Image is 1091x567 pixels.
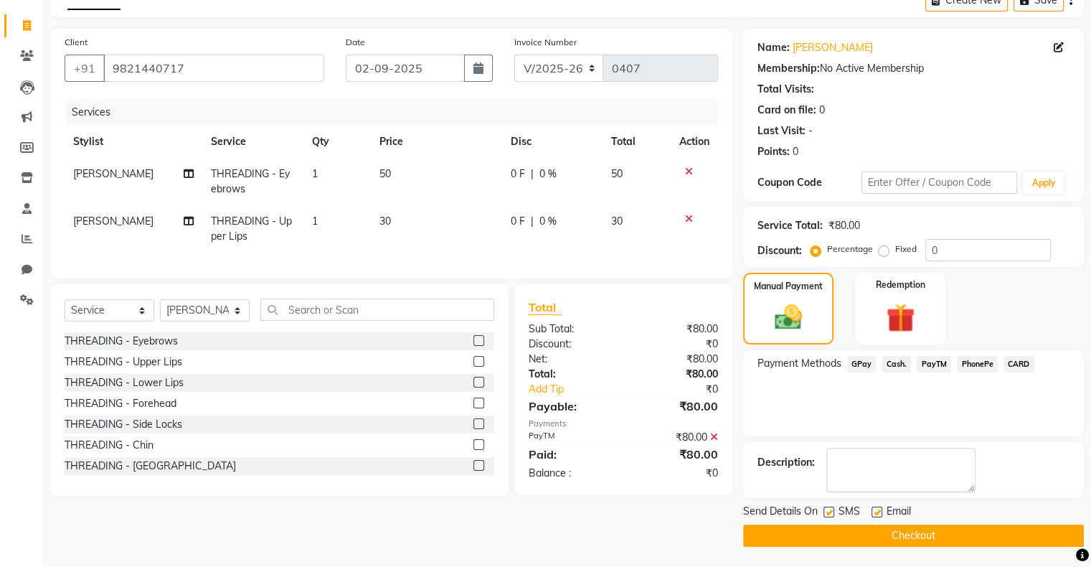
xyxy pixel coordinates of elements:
[757,175,861,190] div: Coupon Code
[531,214,534,229] span: |
[518,382,641,397] a: Add Tip
[260,299,494,321] input: Search or Scan
[611,215,623,228] span: 30
[754,280,823,293] label: Manual Payment
[743,525,1084,547] button: Checkout
[917,356,951,372] span: PayTM
[847,356,877,372] span: GPay
[65,36,88,49] label: Client
[518,367,623,382] div: Total:
[793,144,798,159] div: 0
[502,126,603,158] th: Disc
[539,167,557,182] span: 0 %
[531,167,534,182] span: |
[312,167,318,180] span: 1
[539,214,557,229] span: 0 %
[518,430,623,445] div: PayTM
[882,356,911,372] span: Cash.
[819,103,825,118] div: 0
[743,504,818,522] span: Send Details On
[757,218,823,233] div: Service Total:
[514,36,577,49] label: Invoice Number
[757,356,841,371] span: Payment Methods
[379,167,391,180] span: 50
[518,466,623,481] div: Balance :
[623,352,729,367] div: ₹80.00
[346,36,365,49] label: Date
[828,218,860,233] div: ₹80.00
[766,301,811,333] img: _cash.svg
[877,300,924,336] img: _gift.svg
[202,126,303,158] th: Service
[808,123,813,139] div: -
[518,337,623,352] div: Discount:
[623,322,729,337] div: ₹80.00
[65,438,154,453] div: THREADING - Chin
[511,214,525,229] span: 0 F
[211,215,292,243] span: THREADING - Upper Lips
[887,504,911,522] span: Email
[839,504,860,522] span: SMS
[603,126,671,158] th: Total
[757,40,790,55] div: Name:
[757,82,814,97] div: Total Visits:
[518,446,623,463] div: Paid:
[103,55,324,82] input: Search by Name/Mobile/Email/Code
[757,61,1069,76] div: No Active Membership
[623,466,729,481] div: ₹0
[757,123,806,139] div: Last Visit:
[1023,172,1064,194] button: Apply
[65,375,184,390] div: THREADING - Lower Lips
[518,322,623,337] div: Sub Total:
[1003,356,1034,372] span: CARD
[793,40,873,55] a: [PERSON_NAME]
[73,215,154,228] span: [PERSON_NAME]
[73,167,154,180] span: [PERSON_NAME]
[65,126,202,158] th: Stylist
[757,103,816,118] div: Card on file:
[65,396,176,411] div: THREADING - Forehead
[895,243,917,256] label: Fixed
[861,172,1018,194] input: Enter Offer / Coupon Code
[757,61,820,76] div: Membership:
[827,243,873,256] label: Percentage
[65,334,178,349] div: THREADING - Eyebrows
[623,430,729,445] div: ₹80.00
[65,417,182,432] div: THREADING - Side Locks
[518,398,623,415] div: Payable:
[757,455,815,470] div: Description:
[623,337,729,352] div: ₹0
[65,355,182,370] div: THREADING - Upper Lips
[211,167,290,195] span: THREADING - Eyebrows
[623,398,729,415] div: ₹80.00
[876,278,925,291] label: Redemption
[65,459,236,474] div: THREADING - [GEOGRAPHIC_DATA]
[65,55,105,82] button: +91
[511,167,525,182] span: 0 F
[529,418,718,430] div: Payments
[757,243,802,258] div: Discount:
[623,367,729,382] div: ₹80.00
[623,446,729,463] div: ₹80.00
[66,99,729,126] div: Services
[757,144,790,159] div: Points:
[303,126,371,158] th: Qty
[641,382,728,397] div: ₹0
[518,352,623,367] div: Net:
[379,215,391,228] span: 30
[529,300,562,315] span: Total
[371,126,502,158] th: Price
[671,126,718,158] th: Action
[611,167,623,180] span: 50
[312,215,318,228] span: 1
[957,356,998,372] span: PhonePe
